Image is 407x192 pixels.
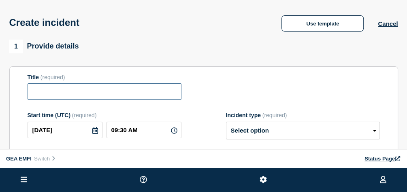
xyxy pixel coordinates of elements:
span: (required) [72,112,97,118]
div: Provide details [9,40,79,53]
div: Start time (UTC) [28,112,181,118]
button: Use template [281,15,364,32]
input: Title [28,83,181,100]
input: HH:MM A [107,122,181,138]
button: Cancel [378,20,398,27]
h1: Create incident [9,17,79,28]
span: (required) [262,112,287,118]
div: Incident type [226,112,380,118]
span: (required) [40,74,65,80]
a: Status Page [364,156,401,162]
span: GEA EMFI [6,156,32,162]
input: YYYY-MM-DD [28,122,102,138]
div: Title [28,74,181,80]
button: Switch [32,155,59,162]
select: Incident type [226,122,380,139]
span: 1 [9,40,23,53]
